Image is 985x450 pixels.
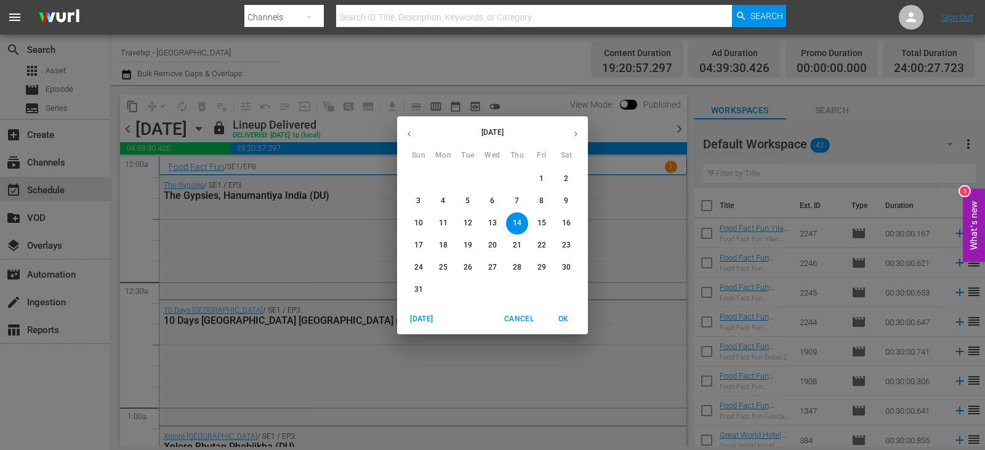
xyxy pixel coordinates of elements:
[402,309,441,329] button: [DATE]
[941,12,973,22] a: Sign Out
[457,212,479,235] button: 12
[481,257,504,279] button: 27
[488,240,497,251] p: 20
[432,212,454,235] button: 11
[457,150,479,162] span: Tue
[408,235,430,257] button: 17
[416,196,420,206] p: 3
[562,240,571,251] p: 23
[481,190,504,212] button: 6
[414,218,423,228] p: 10
[506,212,528,235] button: 14
[481,212,504,235] button: 13
[490,196,494,206] p: 6
[414,262,423,273] p: 24
[562,218,571,228] p: 16
[30,3,89,32] img: ans4CAIJ8jUAAAAAAAAAAAAAAAAAAAAAAAAgQb4GAAAAAAAAAAAAAAAAAAAAAAAAJMjXAAAAAAAAAAAAAAAAAAAAAAAAgAT5G...
[432,257,454,279] button: 25
[408,279,430,301] button: 31
[499,309,539,329] button: Cancel
[513,218,521,228] p: 14
[465,196,470,206] p: 5
[464,240,472,251] p: 19
[457,235,479,257] button: 19
[504,313,534,326] span: Cancel
[457,257,479,279] button: 26
[555,235,577,257] button: 23
[513,240,521,251] p: 21
[439,240,448,251] p: 18
[506,190,528,212] button: 7
[531,235,553,257] button: 22
[506,150,528,162] span: Thu
[513,262,521,273] p: 28
[562,262,571,273] p: 30
[555,168,577,190] button: 2
[481,150,504,162] span: Wed
[481,235,504,257] button: 20
[439,218,448,228] p: 11
[488,262,497,273] p: 27
[555,257,577,279] button: 30
[432,190,454,212] button: 4
[408,150,430,162] span: Sun
[544,309,583,329] button: OK
[539,174,544,184] p: 1
[432,150,454,162] span: Mon
[414,240,423,251] p: 17
[408,190,430,212] button: 3
[414,284,423,295] p: 31
[537,218,546,228] p: 15
[539,196,544,206] p: 8
[555,150,577,162] span: Sat
[531,190,553,212] button: 8
[515,196,519,206] p: 7
[407,313,436,326] span: [DATE]
[464,262,472,273] p: 26
[7,10,22,25] span: menu
[506,235,528,257] button: 21
[488,218,497,228] p: 13
[963,188,985,262] button: Open Feedback Widget
[432,235,454,257] button: 18
[464,218,472,228] p: 12
[506,257,528,279] button: 28
[531,168,553,190] button: 1
[750,5,783,27] span: Search
[564,196,568,206] p: 9
[555,190,577,212] button: 9
[564,174,568,184] p: 2
[531,150,553,162] span: Fri
[555,212,577,235] button: 16
[408,257,430,279] button: 24
[531,257,553,279] button: 29
[421,127,564,138] p: [DATE]
[441,196,445,206] p: 4
[408,212,430,235] button: 10
[960,186,970,196] div: 1
[537,240,546,251] p: 22
[537,262,546,273] p: 29
[531,212,553,235] button: 15
[457,190,479,212] button: 5
[549,313,578,326] span: OK
[439,262,448,273] p: 25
